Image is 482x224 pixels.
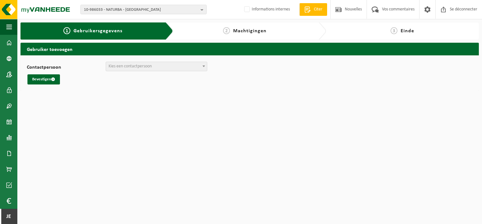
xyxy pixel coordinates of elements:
[21,43,479,55] h2: Gebruiker toevoegen
[391,27,397,34] span: 3
[27,65,106,71] label: Contactpersoon
[27,74,60,84] button: Bevestigen
[84,5,198,15] span: 10-986033 - NATURBA - [GEOGRAPHIC_DATA]
[233,28,267,34] span: Machtigingen
[223,27,230,34] span: 2
[243,5,290,14] label: Informations internes
[63,27,70,34] span: 1
[312,6,324,13] span: Citer
[299,3,327,16] a: Citer
[109,64,152,69] span: Kies een contactpersoon
[32,77,51,81] font: Bevestigen
[401,28,414,34] span: Einde
[80,5,207,14] button: 10-986033 - NATURBA - [GEOGRAPHIC_DATA]
[73,28,122,34] span: Gebruikersgegevens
